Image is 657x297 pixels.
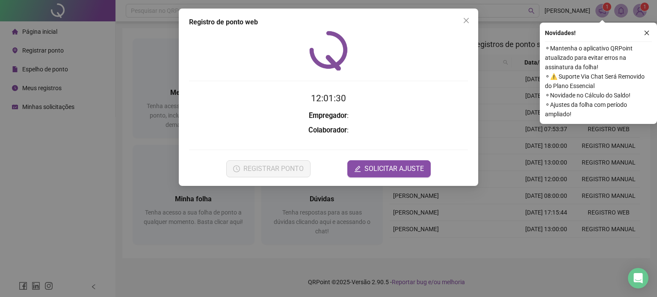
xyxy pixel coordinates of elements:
img: QRPoint [309,31,348,71]
div: Registro de ponto web [189,17,468,27]
time: 12:01:30 [311,93,346,103]
span: edit [354,165,361,172]
strong: Empregador [309,112,347,120]
span: close [644,30,650,36]
span: SOLICITAR AJUSTE [364,164,424,174]
strong: Colaborador [308,126,347,134]
h3: : [189,125,468,136]
span: ⚬ ⚠️ Suporte Via Chat Será Removido do Plano Essencial [545,72,652,91]
button: Close [459,14,473,27]
span: Novidades ! [545,28,576,38]
button: REGISTRAR PONTO [226,160,311,177]
span: ⚬ Novidade no Cálculo do Saldo! [545,91,652,100]
span: ⚬ Ajustes da folha com período ampliado! [545,100,652,119]
div: Open Intercom Messenger [628,268,648,288]
h3: : [189,110,468,121]
span: ⚬ Mantenha o aplicativo QRPoint atualizado para evitar erros na assinatura da folha! [545,44,652,72]
button: editSOLICITAR AJUSTE [347,160,431,177]
span: close [463,17,470,24]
